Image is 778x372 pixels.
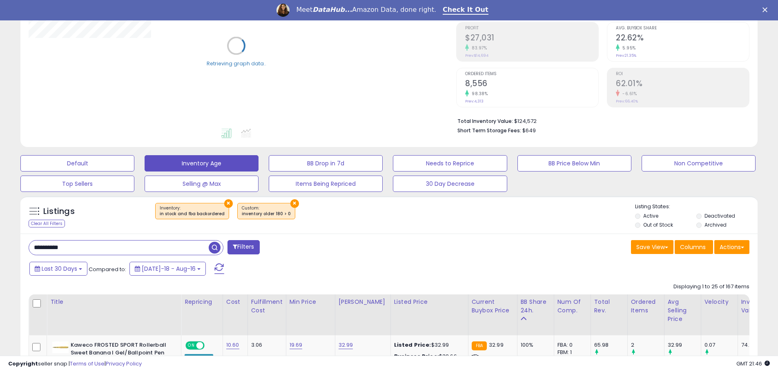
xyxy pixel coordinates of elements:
span: Inventory : [160,205,225,217]
li: $124,572 [457,116,743,125]
div: 0.07 [704,341,738,349]
strong: Copyright [8,360,38,368]
span: [DATE]-18 - Aug-16 [142,265,196,273]
button: Selling @ Max [145,176,259,192]
button: Last 30 Days [29,262,87,276]
b: Listed Price: [394,341,431,349]
h2: $27,031 [465,33,598,44]
label: Active [643,212,658,219]
div: Repricing [185,298,219,306]
div: in stock and fba backordered [160,211,225,217]
div: $32.99 [394,341,462,349]
button: Inventory Age [145,155,259,172]
div: seller snap | | [8,360,142,368]
label: Out of Stock [643,221,673,228]
button: Top Sellers [20,176,134,192]
small: 83.97% [469,45,487,51]
a: 32.99 [339,341,353,349]
div: Displaying 1 to 25 of 167 items [673,283,749,291]
label: Deactivated [704,212,735,219]
h2: 22.62% [616,33,749,44]
small: 5.95% [620,45,636,51]
b: Short Term Storage Fees: [457,127,521,134]
div: 3.06 [251,341,280,349]
div: Avg Selling Price [668,298,698,323]
button: Items Being Repriced [269,176,383,192]
div: Retrieving graph data.. [207,60,266,67]
small: Prev: 4,313 [465,99,484,104]
h2: 62.01% [616,79,749,90]
img: 215Q9xpo9DL._SL40_.jpg [52,341,69,353]
span: Avg. Buybox Share [616,26,749,31]
button: Actions [714,240,749,254]
i: DataHub... [312,6,352,13]
button: × [290,199,299,208]
span: Profit [465,26,598,31]
div: Current Buybox Price [472,298,514,315]
div: Ordered Items [631,298,661,315]
div: Total Rev. [594,298,624,315]
button: Filters [227,240,259,254]
h2: 8,556 [465,79,598,90]
div: Title [50,298,178,306]
span: ROI [616,72,749,76]
a: Check It Out [443,6,488,15]
div: FBA: 0 [557,341,584,349]
div: 65.98 [594,341,627,349]
div: Num of Comp. [557,298,587,315]
div: inventory older 180 > 0 [242,211,291,217]
span: Ordered Items [465,72,598,76]
span: ON [186,342,196,349]
button: 30 Day Decrease [393,176,507,192]
span: Columns [680,243,706,251]
small: FBA [472,341,487,350]
label: Archived [704,221,727,228]
div: Clear All Filters [29,220,65,227]
div: 74.20 [741,341,763,349]
small: Prev: $14,694 [465,53,488,58]
div: Meet Amazon Data, done right. [296,6,436,14]
div: BB Share 24h. [521,298,551,315]
div: Listed Price [394,298,465,306]
div: Close [762,7,771,12]
span: $649 [522,127,536,134]
div: 2 [631,341,664,349]
span: Compared to: [89,265,126,273]
div: 100% [521,341,548,349]
div: Fulfillment Cost [251,298,283,315]
p: Listing States: [635,203,758,211]
small: Prev: 21.35% [616,53,636,58]
img: Profile image for Georgie [276,4,290,17]
button: Save View [631,240,673,254]
button: BB Price Below Min [517,155,631,172]
button: Columns [675,240,713,254]
small: 98.38% [469,91,488,97]
span: 2025-09-16 21:46 GMT [736,360,770,368]
span: OFF [203,342,216,349]
b: Total Inventory Value: [457,118,513,125]
h5: Listings [43,206,75,217]
div: [PERSON_NAME] [339,298,387,306]
div: 32.99 [668,341,701,349]
span: Last 30 Days [42,265,77,273]
a: Privacy Policy [106,360,142,368]
a: Terms of Use [70,360,105,368]
button: Default [20,155,134,172]
a: 19.69 [290,341,303,349]
div: Cost [226,298,244,306]
div: Min Price [290,298,332,306]
span: Custom: [242,205,291,217]
button: [DATE]-18 - Aug-16 [129,262,206,276]
small: -6.61% [620,91,637,97]
button: BB Drop in 7d [269,155,383,172]
a: 10.60 [226,341,239,349]
span: 32.99 [489,341,504,349]
div: Velocity [704,298,734,306]
div: Inv. value [741,298,766,315]
button: Needs to Reprice [393,155,507,172]
small: Prev: 66.40% [616,99,638,104]
button: Non Competitive [642,155,756,172]
button: × [224,199,233,208]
